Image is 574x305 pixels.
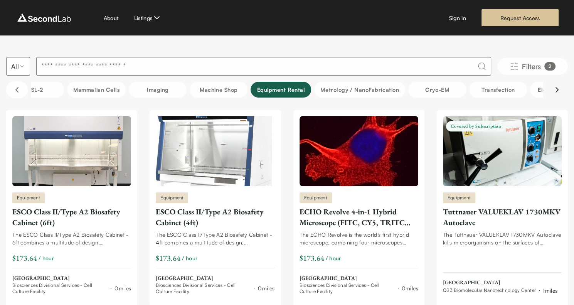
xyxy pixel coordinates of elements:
span: / hour [182,254,197,262]
div: The ECHO Revolve is the world’s first hybrid microscope, combining four microscopes (upright, inv... [300,231,418,246]
span: Filters [522,61,541,72]
button: Listings [134,13,162,22]
a: ECHO Revolve 4-in-1 Hybrid Microscope (FITC, CY5, TRITC filters, 4X,10X,20X,40X Phase lens and 10... [300,116,418,295]
button: Machine Shop [190,82,247,98]
div: The Tuttnauer VALUEKLAV 1730MKV Autoclave kills microorganisms on the surfaces of glassware and i... [443,231,562,246]
a: Request Access [481,9,559,26]
span: [GEOGRAPHIC_DATA] [300,275,418,282]
span: Equipment [160,194,183,201]
img: ESCO Class II/Type A2 Biosafety Cabinet (4ft) [156,116,274,186]
a: Tuttnauer VALUEKLAV 1730MKV AutoclaveCovered by SubscriptionEquipmentTuttnauer VALUEKLAV 1730MKV ... [443,116,562,295]
div: ESCO Class II/Type A2 Biosafety Cabinet (4ft) [156,206,274,228]
span: Equipment [17,194,40,201]
div: $173.64 [300,253,324,263]
button: Metrology / NanoFabrication [314,82,405,98]
button: Select listing type [6,57,30,76]
div: ECHO Revolve 4-in-1 Hybrid Microscope (FITC, CY5, TRITC filters, 4X,10X,20X,40X Phase lens and 10... [300,206,418,228]
div: The ESCO Class II/Type A2 Biosafety Cabinet - 4ft combines a multitude of design, construction, a... [156,231,274,246]
button: Transfection [469,82,527,98]
button: BSL-2 [6,82,64,98]
span: Equipment [304,194,327,201]
div: 0 miles [402,284,418,292]
span: / hour [39,254,54,262]
span: / hour [326,254,341,262]
button: Scroll right [546,81,568,98]
div: 0 miles [258,284,274,292]
div: 0 miles [114,284,131,292]
div: The ESCO Class II/Type A2 Biosafety Cabinet - 6ft combines a multitude of design, construction, a... [12,231,131,246]
span: Biosciences Divisional Services - Cell Culture Facility [12,282,108,295]
span: Equipment [448,194,471,201]
span: Biosciences Divisional Services - Cell Culture Facility [156,282,251,295]
a: ESCO Class II/Type A2 Biosafety Cabinet (6ft)EquipmentESCO Class II/Type A2 Biosafety Cabinet (6f... [12,116,131,295]
button: Cryo-EM [408,82,466,98]
span: Biosciences Divisional Services - Cell Culture Facility [300,282,395,295]
img: Tuttnauer VALUEKLAV 1730MKV Autoclave [443,116,562,186]
span: Covered by Subscription [446,121,506,131]
button: Filters [497,58,568,75]
div: 1 miles [543,286,557,295]
button: Equipment Rental [251,82,311,98]
img: ECHO Revolve 4-in-1 Hybrid Microscope (FITC, CY5, TRITC filters, 4X,10X,20X,40X Phase lens and 10... [300,116,418,186]
a: ESCO Class II/Type A2 Biosafety Cabinet (4ft)EquipmentESCO Class II/Type A2 Biosafety Cabinet (4f... [156,116,274,295]
div: Tuttnauer VALUEKLAV 1730MKV Autoclave [443,206,562,228]
a: About [104,14,119,22]
span: [GEOGRAPHIC_DATA] [12,275,131,282]
span: [GEOGRAPHIC_DATA] [443,279,557,286]
div: ESCO Class II/Type A2 Biosafety Cabinet (6ft) [12,206,131,228]
button: Imaging [129,82,187,98]
span: QB3 Biomolecular Nanotechnology Center [443,287,536,293]
div: 2 [544,62,555,71]
div: $173.64 [12,253,37,263]
button: Scroll left [6,81,28,98]
img: logo [15,12,73,24]
a: Sign in [449,14,466,22]
img: ESCO Class II/Type A2 Biosafety Cabinet (6ft) [12,116,131,186]
div: $173.64 [156,253,180,263]
span: [GEOGRAPHIC_DATA] [156,275,274,282]
button: Mammalian Cells [67,82,126,98]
